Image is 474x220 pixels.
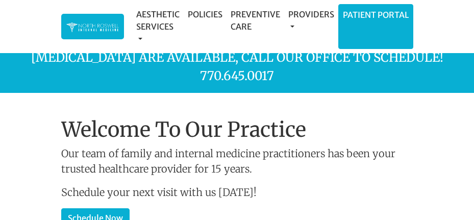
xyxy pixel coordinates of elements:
[339,5,413,25] a: Patient Portal
[61,185,413,200] p: Schedule your next visit with us [DATE]!
[61,146,413,177] p: Our team of family and internal medicine practitioners has been your trusted healthcare provider ...
[132,4,184,49] a: Aesthetic Services
[66,21,119,33] img: North Roswell Internal Medicine
[284,4,338,37] a: Providers
[184,4,227,25] a: Policies
[227,4,284,37] a: Preventive Care
[8,48,466,85] p: [MEDICAL_DATA] are available, call our office to schedule! 770.645.0017
[61,117,413,142] h1: Welcome To Our Practice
